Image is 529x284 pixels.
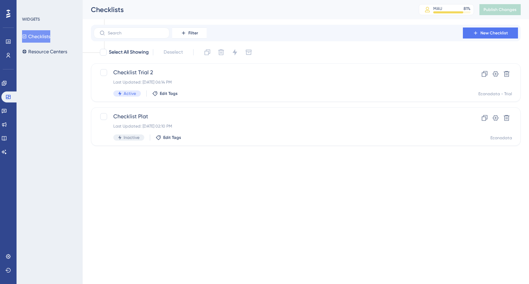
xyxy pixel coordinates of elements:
[163,135,181,140] span: Edit Tags
[22,17,40,22] div: WIDGETS
[480,30,508,36] span: New Checklist
[113,68,443,77] span: Checklist Trial 2
[22,30,50,43] button: Checklists
[113,79,443,85] div: Last Updated: [DATE] 06:14 PM
[113,123,443,129] div: Last Updated: [DATE] 02:10 PM
[124,91,136,96] span: Active
[484,7,517,12] span: Publish Changes
[156,135,181,140] button: Edit Tags
[478,91,512,97] div: Econodata - Trial
[152,91,178,96] button: Edit Tags
[157,46,189,58] button: Deselect
[160,91,178,96] span: Edit Tags
[479,4,521,15] button: Publish Changes
[464,6,470,11] div: 81 %
[172,28,207,39] button: Filter
[463,28,518,39] button: New Checklist
[109,48,149,56] span: Select All Showing
[188,30,198,36] span: Filter
[91,5,402,14] div: Checklists
[22,45,67,58] button: Resource Centers
[490,135,512,141] div: Econodata
[124,135,139,140] span: Inactive
[164,48,183,56] span: Deselect
[113,112,443,121] span: Checklist Plat
[108,31,164,35] input: Search
[433,6,442,11] div: MAU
